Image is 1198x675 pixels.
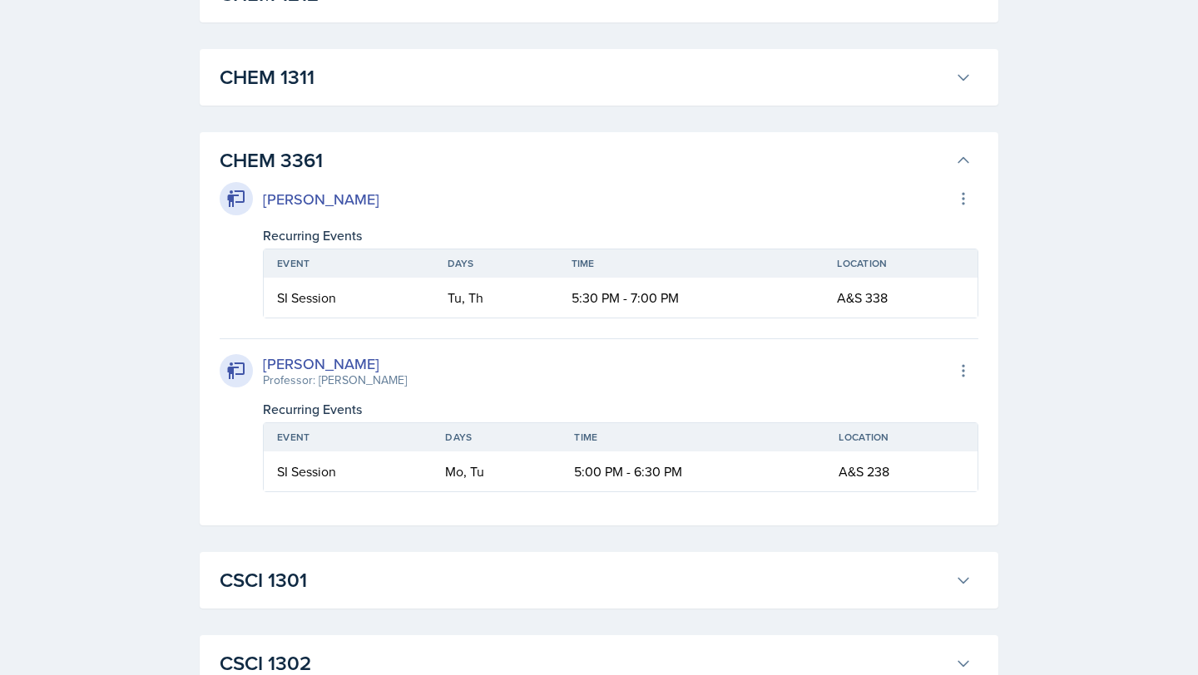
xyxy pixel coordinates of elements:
h3: CSCI 1301 [220,565,948,595]
div: Professor: [PERSON_NAME] [263,372,407,389]
th: Location [824,249,978,278]
th: Time [558,249,824,278]
th: Time [561,423,825,451]
h3: CHEM 1311 [220,62,948,92]
button: CSCI 1301 [216,562,975,599]
td: 5:30 PM - 7:00 PM [558,278,824,318]
th: Location [825,423,978,451]
td: Mo, Tu [432,451,561,491]
div: Recurring Events [263,399,978,419]
th: Event [264,423,432,451]
td: Tu, Th [434,278,558,318]
div: [PERSON_NAME] [263,352,407,375]
h3: CHEM 3361 [220,145,948,175]
th: Event [264,249,434,278]
th: Days [432,423,561,451]
td: 5:00 PM - 6:30 PM [561,451,825,491]
button: CHEM 1311 [216,59,975,96]
th: Days [434,249,558,278]
span: A&S 238 [839,462,889,480]
span: A&S 338 [837,288,888,307]
button: CHEM 3361 [216,142,975,179]
div: Recurring Events [263,225,978,245]
div: [PERSON_NAME] [263,188,379,210]
div: SI Session [277,461,418,481]
div: SI Session [277,288,421,308]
